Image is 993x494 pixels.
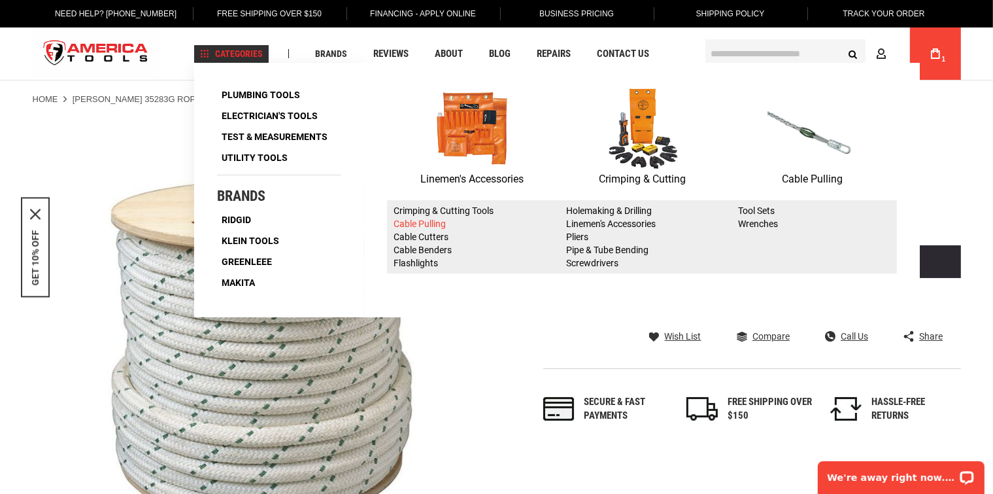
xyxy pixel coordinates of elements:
a: Holemaking & Drilling [566,205,652,216]
h4: Brands [217,188,341,204]
span: Shipping Policy [696,9,765,18]
a: Linemen's Accessories [566,219,656,229]
a: About [429,45,469,63]
a: Blog [483,45,516,63]
a: Cable Pulling [394,219,446,229]
span: Wish List [665,332,701,341]
span: Blog [489,49,511,59]
button: Search [841,41,866,66]
span: Electrician's Tools [222,111,318,120]
span: Plumbing Tools [222,90,300,99]
span: Utility Tools [222,153,288,162]
a: Pliers [566,232,588,242]
a: Cable Benders [394,245,452,255]
a: Makita [217,273,260,292]
a: Crimping & Cutting Tools [394,205,494,216]
span: Call Us [841,332,868,341]
button: Close [30,209,41,219]
span: Compare [752,332,790,341]
div: FREE SHIPPING OVER $150 [728,395,813,423]
a: Reviews [367,45,414,63]
a: Electrician's Tools [217,107,322,125]
a: Pipe & Tube Bending [566,245,648,255]
a: Screwdrivers [566,258,618,268]
a: Categories [194,45,269,63]
a: Call Us [825,330,868,342]
img: returns [830,397,862,421]
a: Test & Measurements [217,128,332,146]
a: Cable Cutters [394,232,448,242]
a: Tool Sets [738,205,775,216]
a: Greenleee [217,253,277,271]
a: Crimping & Cutting [557,86,727,188]
a: Klein Tools [217,232,284,250]
span: Ridgid [222,215,251,224]
span: Contact Us [597,49,649,59]
svg: close icon [30,209,41,219]
iframe: LiveChat chat widget [809,453,993,494]
span: Repairs [537,49,571,59]
p: Crimping & Cutting [557,171,727,188]
span: Share [919,332,943,341]
a: Compare [737,330,790,342]
a: store logo [33,29,160,79]
div: HASSLE-FREE RETURNS [871,395,956,423]
a: Plumbing Tools [217,86,305,104]
a: Ridgid [217,211,256,229]
img: shipping [686,397,718,421]
a: Repairs [531,45,577,63]
a: Flashlights [394,258,438,268]
div: Secure & fast payments [584,395,669,423]
img: America Tools [33,29,160,79]
a: Contact Us [591,45,655,63]
span: About [435,49,463,59]
img: payments [543,397,575,421]
span: Greenleee [222,257,272,266]
span: Categories [200,49,263,58]
p: Linemen's Accessories [387,171,557,188]
a: Utility Tools [217,149,292,167]
span: 1 [942,56,946,63]
a: Linemen's Accessories [387,86,557,188]
a: Cable Pulling [727,86,897,188]
span: Test & Measurements [222,132,328,141]
span: Makita [222,278,255,287]
p: Cable Pulling [727,171,897,188]
span: Reviews [373,49,409,59]
button: GET 10% OFF [30,230,41,285]
a: Home [33,94,58,105]
span: Brands [315,49,347,58]
span: Klein Tools [222,236,279,245]
a: Brands [309,45,353,63]
a: 1 [923,27,948,80]
strong: [PERSON_NAME] 35283G ROPE-9/16 X 300' NYLON/POLY [73,94,303,104]
a: Wrenches [738,219,778,229]
a: Wish List [649,330,701,342]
